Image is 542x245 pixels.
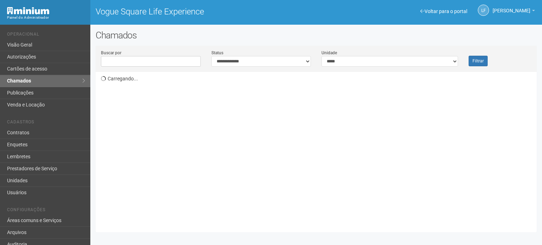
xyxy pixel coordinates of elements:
[420,8,467,14] a: Voltar para o portal
[493,1,530,13] span: Letícia Florim
[96,30,537,41] h2: Chamados
[7,32,85,39] li: Operacional
[7,120,85,127] li: Cadastros
[211,50,223,56] label: Status
[493,9,535,14] a: [PERSON_NAME]
[7,207,85,215] li: Configurações
[101,72,537,227] div: Carregando...
[321,50,337,56] label: Unidade
[7,14,85,21] div: Painel do Administrador
[7,7,49,14] img: Minium
[478,5,489,16] a: LF
[469,56,488,66] button: Filtrar
[96,7,311,16] h1: Vogue Square Life Experience
[101,50,121,56] label: Buscar por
